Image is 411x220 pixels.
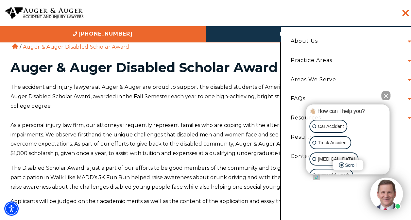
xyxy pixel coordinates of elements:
[10,61,401,74] h1: Auger & Auger Disabled Scholar Award
[10,121,401,158] p: As a personal injury law firm, our attorneys frequently represent families who are coping with th...
[318,122,344,131] p: Car Accident
[4,201,19,216] div: Accessibility Menu
[21,44,131,50] li: Auger & Auger Disabled Scholar Award
[10,83,401,111] p: The accident and injury lawyers at Auger & Auger are proud to support the disabled students of Am...
[318,139,348,147] p: Truck Accident
[5,7,83,19] img: Auger & Auger Accident and Injury Lawyers Logo
[286,32,323,51] a: About Us
[12,43,18,49] a: Home
[10,164,401,192] p: The Disabled Scholar Award is just a part of our efforts to be good members of the community and ...
[286,51,337,70] a: Practice Areas
[333,160,363,170] span: Scroll
[286,70,341,89] a: Areas We Serve
[308,108,388,115] div: 👋🏼 How can I help you?
[318,171,350,180] p: Wrongful Death
[10,197,401,206] p: Applicants will be judged on their academic merits as well as the content of the application and ...
[370,178,403,210] img: Intaker widget Avatar
[318,155,355,163] p: [MEDICAL_DATA]
[381,91,390,100] button: Close Intaker Chat Widget
[286,108,326,128] a: Resources
[396,7,409,20] button: Menu
[286,89,310,108] a: FAQs
[313,174,320,180] a: Open intaker chat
